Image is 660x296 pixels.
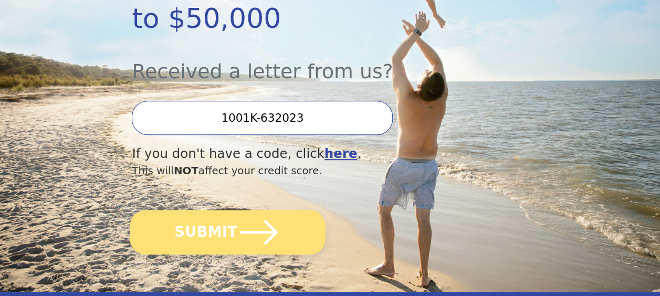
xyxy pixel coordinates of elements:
div: Received a letter from us? [132,39,468,87]
span: NOT [174,165,198,177]
div: If you don't have a code, click . [132,144,468,164]
div: This will affect your credit score. [132,163,468,179]
input: Enter your Offer Code: [132,101,393,135]
a: here [324,146,358,161]
button: SUBMIT [130,210,326,255]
